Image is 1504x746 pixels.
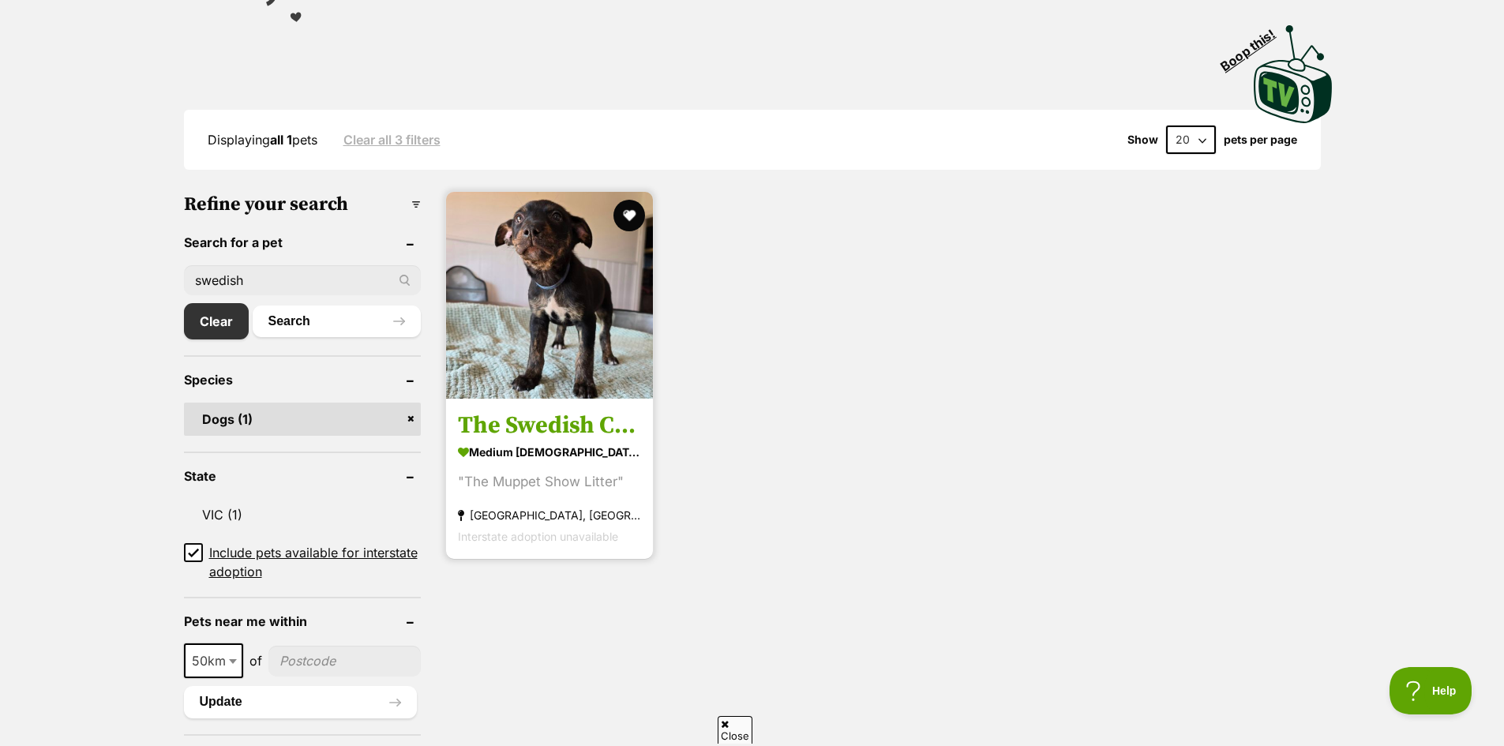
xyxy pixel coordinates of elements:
[184,686,417,718] button: Update
[1127,133,1158,146] span: Show
[458,440,641,463] strong: medium [DEMOGRAPHIC_DATA] Dog
[458,504,641,526] strong: [GEOGRAPHIC_DATA], [GEOGRAPHIC_DATA]
[208,132,317,148] span: Displaying pets
[613,200,645,231] button: favourite
[458,410,641,440] h3: The Swedish Chef
[458,471,641,493] div: "The Muppet Show Litter"
[718,716,752,744] span: Close
[209,543,421,581] span: Include pets available for interstate adoption
[184,265,421,295] input: Toby
[253,306,421,337] button: Search
[343,133,441,147] a: Clear all 3 filters
[249,651,262,670] span: of
[1254,25,1333,123] img: PetRescue TV logo
[184,373,421,387] header: Species
[184,235,421,249] header: Search for a pet
[184,543,421,581] a: Include pets available for interstate adoption
[446,192,653,399] img: The Swedish Chef - Australian Kelpie x American Staffordshire Terrier x Labrador Retriever Dog
[184,614,421,628] header: Pets near me within
[1254,11,1333,126] a: Boop this!
[270,132,292,148] strong: all 1
[184,498,421,531] a: VIC (1)
[184,403,421,436] a: Dogs (1)
[1390,667,1472,714] iframe: Help Scout Beacon - Open
[184,303,249,339] a: Clear
[268,646,421,676] input: postcode
[458,530,618,543] span: Interstate adoption unavailable
[1224,133,1297,146] label: pets per page
[1217,17,1290,73] span: Boop this!
[184,469,421,483] header: State
[184,643,243,678] span: 50km
[186,650,242,672] span: 50km
[446,399,653,559] a: The Swedish Chef medium [DEMOGRAPHIC_DATA] Dog "The Muppet Show Litter" [GEOGRAPHIC_DATA], [GEOGR...
[184,193,421,216] h3: Refine your search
